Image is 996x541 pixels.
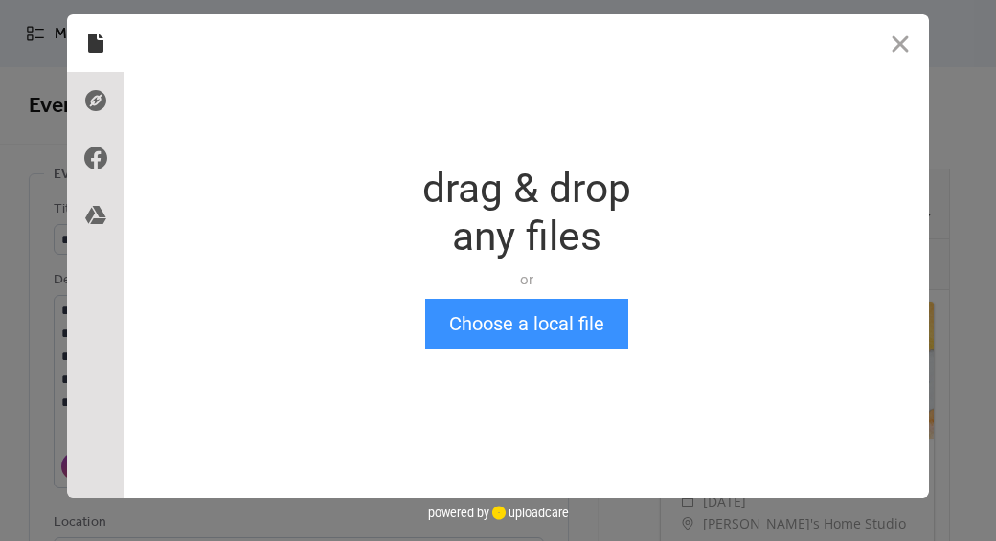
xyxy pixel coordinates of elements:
[67,187,124,244] div: Google Drive
[422,270,631,289] div: or
[67,129,124,187] div: Facebook
[422,165,631,260] div: drag & drop any files
[871,14,929,72] button: Close
[67,14,124,72] div: Local Files
[67,72,124,129] div: Direct Link
[489,506,569,520] a: uploadcare
[428,498,569,527] div: powered by
[425,299,628,349] button: Choose a local file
